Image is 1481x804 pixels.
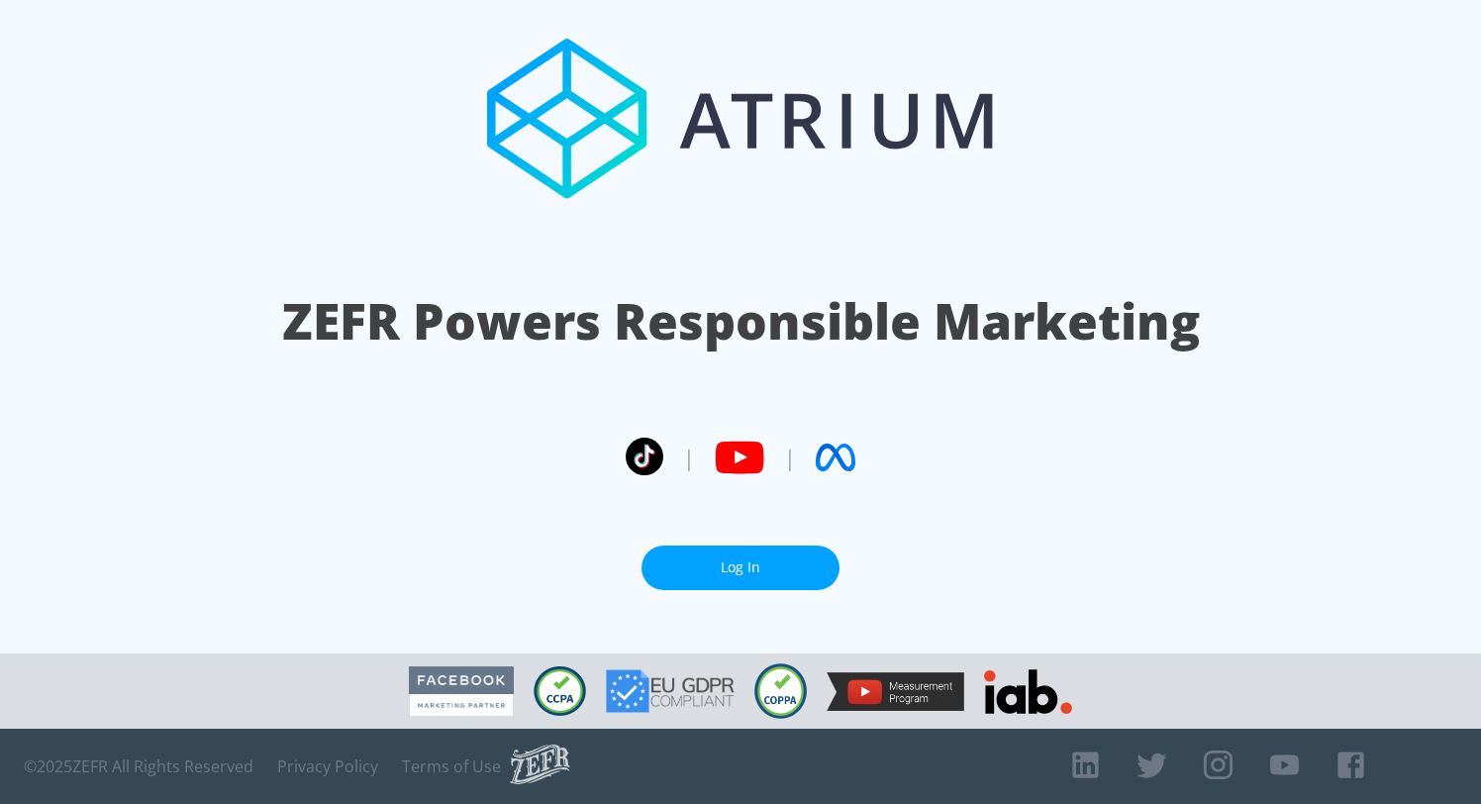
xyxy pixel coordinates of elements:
span: | [784,443,796,472]
img: CCPA Compliant [534,666,586,716]
img: GDPR Compliant [606,669,735,713]
a: Privacy Policy [277,756,378,776]
img: IAB [984,669,1072,714]
h1: ZEFR Powers Responsible Marketing [282,287,1200,355]
img: YouTube Measurement Program [827,672,964,711]
img: COPPA Compliant [754,663,807,719]
a: Log In [642,546,839,590]
img: Facebook Marketing Partner [409,666,514,717]
span: © 2025 ZEFR All Rights Reserved [24,756,253,776]
span: | [683,443,695,472]
a: Terms of Use [402,756,501,776]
